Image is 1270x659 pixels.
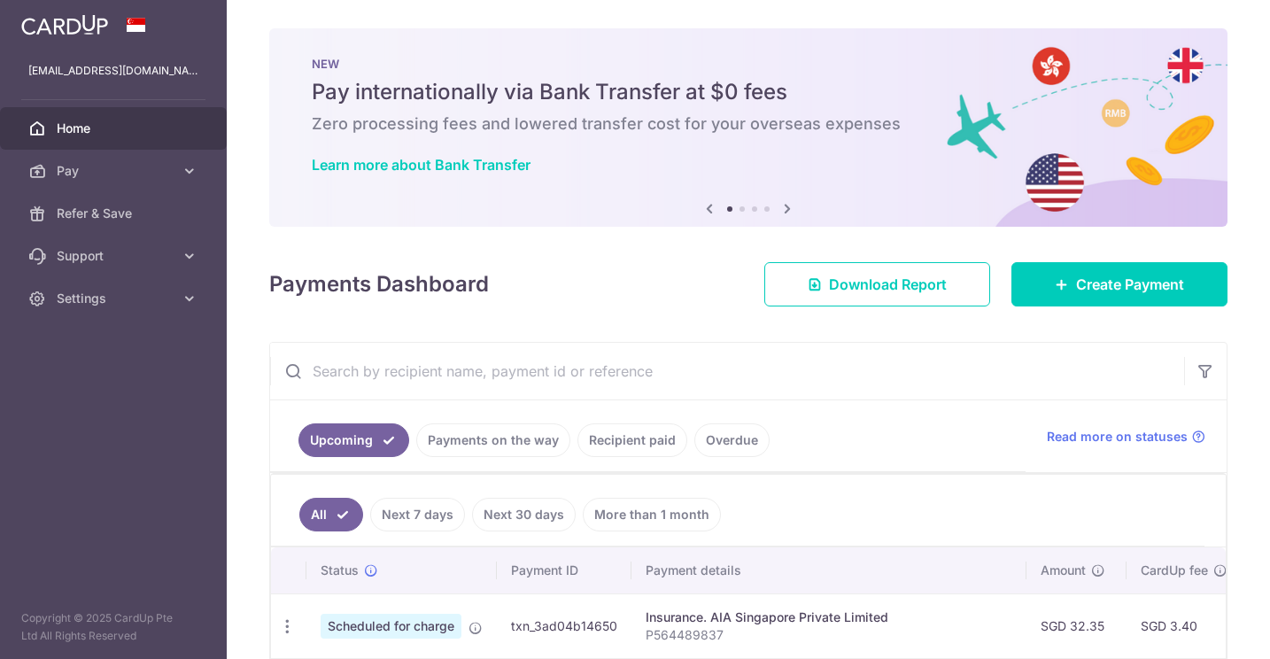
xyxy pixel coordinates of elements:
[1127,593,1242,658] td: SGD 3.40
[270,343,1184,399] input: Search by recipient name, payment id or reference
[57,290,174,307] span: Settings
[497,547,631,593] th: Payment ID
[57,162,174,180] span: Pay
[646,626,1012,644] p: P564489837
[57,120,174,137] span: Home
[1041,562,1086,579] span: Amount
[416,423,570,457] a: Payments on the way
[57,205,174,222] span: Refer & Save
[1026,593,1127,658] td: SGD 32.35
[631,547,1026,593] th: Payment details
[321,614,461,639] span: Scheduled for charge
[1047,428,1205,446] a: Read more on statuses
[57,247,174,265] span: Support
[577,423,687,457] a: Recipient paid
[646,609,1012,626] div: Insurance. AIA Singapore Private Limited
[472,498,576,531] a: Next 30 days
[1011,262,1227,306] a: Create Payment
[1047,428,1188,446] span: Read more on statuses
[299,498,363,531] a: All
[298,423,409,457] a: Upcoming
[694,423,770,457] a: Overdue
[312,113,1185,135] h6: Zero processing fees and lowered transfer cost for your overseas expenses
[312,156,530,174] a: Learn more about Bank Transfer
[1076,274,1184,295] span: Create Payment
[21,14,108,35] img: CardUp
[497,593,631,658] td: txn_3ad04b14650
[829,274,947,295] span: Download Report
[312,57,1185,71] p: NEW
[764,262,990,306] a: Download Report
[370,498,465,531] a: Next 7 days
[28,62,198,80] p: [EMAIL_ADDRESS][DOMAIN_NAME]
[269,28,1227,227] img: Bank transfer banner
[1141,562,1208,579] span: CardUp fee
[583,498,721,531] a: More than 1 month
[321,562,359,579] span: Status
[312,78,1185,106] h5: Pay internationally via Bank Transfer at $0 fees
[269,268,489,300] h4: Payments Dashboard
